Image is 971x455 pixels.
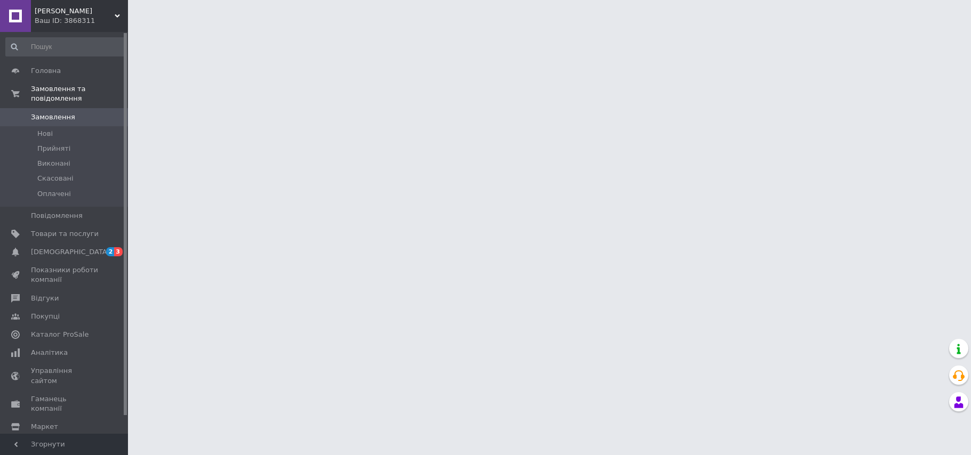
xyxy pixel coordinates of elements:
[31,265,99,285] span: Показники роботи компанії
[37,174,74,183] span: Скасовані
[31,84,128,103] span: Замовлення та повідомлення
[31,394,99,413] span: Гаманець компанії
[37,189,71,199] span: Оплачені
[35,6,115,16] span: Горобчук Владислав
[31,112,75,122] span: Замовлення
[106,247,115,256] span: 2
[31,211,83,221] span: Повідомлення
[31,294,59,303] span: Відгуки
[31,366,99,385] span: Управління сайтом
[31,229,99,239] span: Товари та послуги
[31,247,110,257] span: [DEMOGRAPHIC_DATA]
[31,330,89,339] span: Каталог ProSale
[5,37,125,56] input: Пошук
[114,247,123,256] span: 3
[35,16,128,26] div: Ваш ID: 3868311
[31,422,58,432] span: Маркет
[37,129,53,139] span: Нові
[31,348,68,357] span: Аналітика
[31,312,60,321] span: Покупці
[37,159,70,168] span: Виконані
[37,144,70,153] span: Прийняті
[31,66,61,76] span: Головна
